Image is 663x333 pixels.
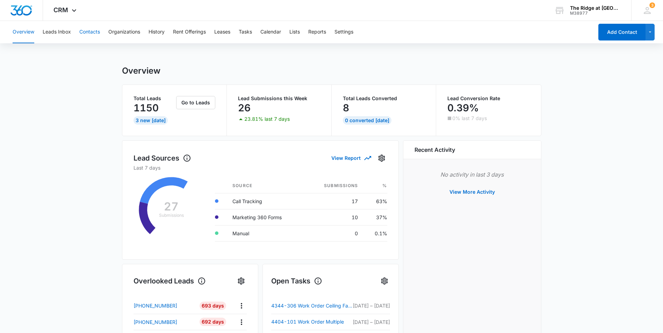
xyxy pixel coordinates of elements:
[134,164,387,171] p: Last 7 days
[214,21,230,43] button: Leases
[415,170,530,179] p: No activity in last 3 days
[363,178,387,193] th: %
[239,21,252,43] button: Tasks
[236,275,247,287] button: Settings
[134,96,175,101] p: Total Leads
[305,225,363,241] td: 0
[134,153,191,163] h1: Lead Sources
[331,152,370,164] button: View Report
[244,117,290,121] p: 23.81% last 7 days
[343,96,425,101] p: Total Leads Converted
[173,21,206,43] button: Rent Offerings
[176,99,215,105] a: Go to Leads
[415,146,455,154] h6: Recent Activity
[452,116,487,121] p: 0% last 7 days
[260,21,281,43] button: Calendar
[649,2,655,8] span: 3
[134,276,206,286] h1: Overlooked Leads
[53,6,68,14] span: CRM
[134,302,177,309] p: [PHONE_NUMBER]
[134,102,159,113] p: 1150
[134,318,195,326] a: [PHONE_NUMBER]
[149,21,165,43] button: History
[122,66,160,76] h1: Overview
[176,96,215,109] button: Go to Leads
[227,209,305,225] td: Marketing 360 Forms
[363,225,387,241] td: 0.1%
[238,96,320,101] p: Lead Submissions this Week
[353,302,390,309] p: [DATE] – [DATE]
[570,5,621,11] div: account name
[305,193,363,209] td: 17
[134,302,195,309] a: [PHONE_NUMBER]
[227,225,305,241] td: Manual
[442,184,502,200] button: View More Activity
[271,318,353,326] a: 4404-101 Work Order Multiple
[134,116,168,125] div: 3 New [DATE]
[227,178,305,193] th: Source
[271,276,322,286] h1: Open Tasks
[363,209,387,225] td: 37%
[570,11,621,16] div: account id
[353,318,390,326] p: [DATE] – [DATE]
[447,96,530,101] p: Lead Conversion Rate
[308,21,326,43] button: Reports
[43,21,71,43] button: Leads Inbox
[305,209,363,225] td: 10
[649,2,655,8] div: notifications count
[376,153,387,164] button: Settings
[200,302,226,310] div: 693 Days
[363,193,387,209] td: 63%
[379,275,390,287] button: Settings
[108,21,140,43] button: Organizations
[343,102,349,113] p: 8
[200,318,226,326] div: 692 Days
[79,21,100,43] button: Contacts
[227,193,305,209] td: Call Tracking
[343,116,391,125] div: 0 Converted [DATE]
[271,302,353,310] a: 4344-306 Work Order Ceiling Fan - [PERSON_NAME] [PERSON_NAME]
[447,102,479,113] p: 0.39%
[236,317,247,327] button: Actions
[334,21,353,43] button: Settings
[305,178,363,193] th: Submissions
[13,21,34,43] button: Overview
[134,318,177,326] p: [PHONE_NUMBER]
[238,102,251,113] p: 26
[236,300,247,311] button: Actions
[598,24,646,40] button: Add Contact
[289,21,300,43] button: Lists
